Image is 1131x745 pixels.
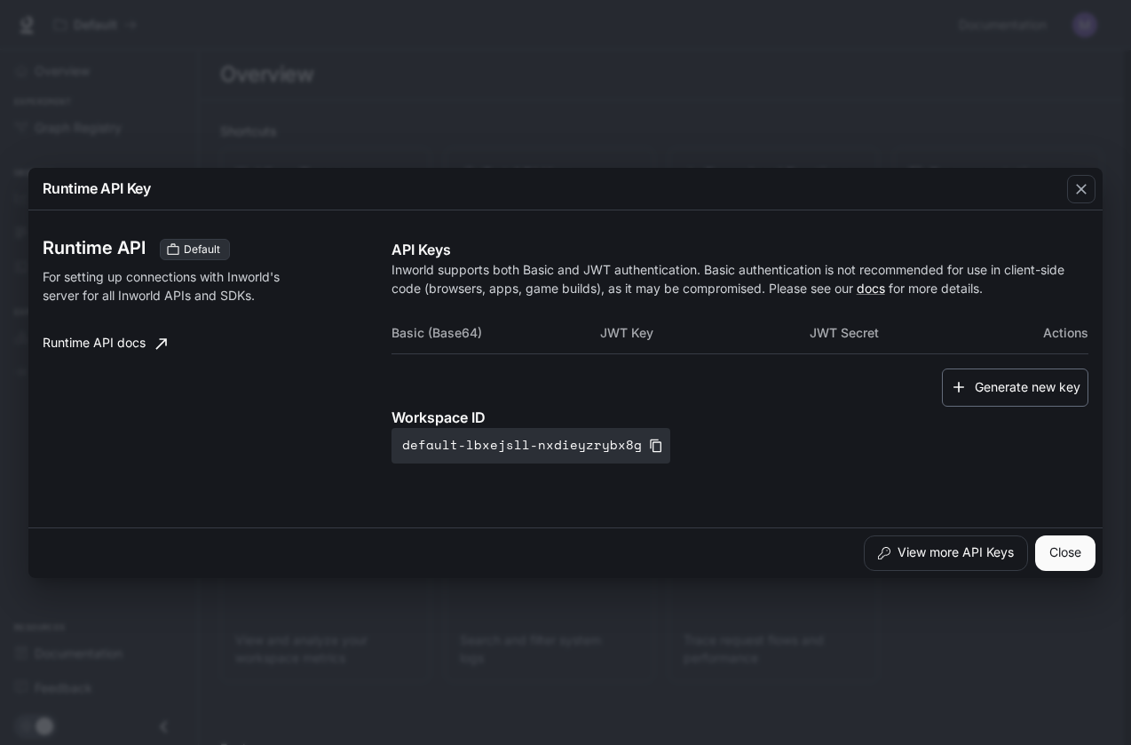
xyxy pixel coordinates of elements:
th: JWT Secret [810,312,1019,354]
th: JWT Key [600,312,810,354]
h3: Runtime API [43,239,146,257]
button: Generate new key [942,369,1088,407]
div: These keys will apply to your current workspace only [160,239,230,260]
span: Default [177,242,227,258]
a: Runtime API docs [36,326,174,361]
th: Actions [1018,312,1088,354]
p: For setting up connections with Inworld's server for all Inworld APIs and SDKs. [43,267,293,305]
th: Basic (Base64) [391,312,601,354]
p: API Keys [391,239,1088,260]
button: default-lbxejsll-nxdieyzrybx8g [391,428,670,464]
p: Workspace ID [391,407,1088,428]
p: Runtime API Key [43,178,151,199]
a: docs [857,281,885,296]
button: View more API Keys [864,535,1028,571]
p: Inworld supports both Basic and JWT authentication. Basic authentication is not recommended for u... [391,260,1088,297]
button: Close [1035,535,1095,571]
